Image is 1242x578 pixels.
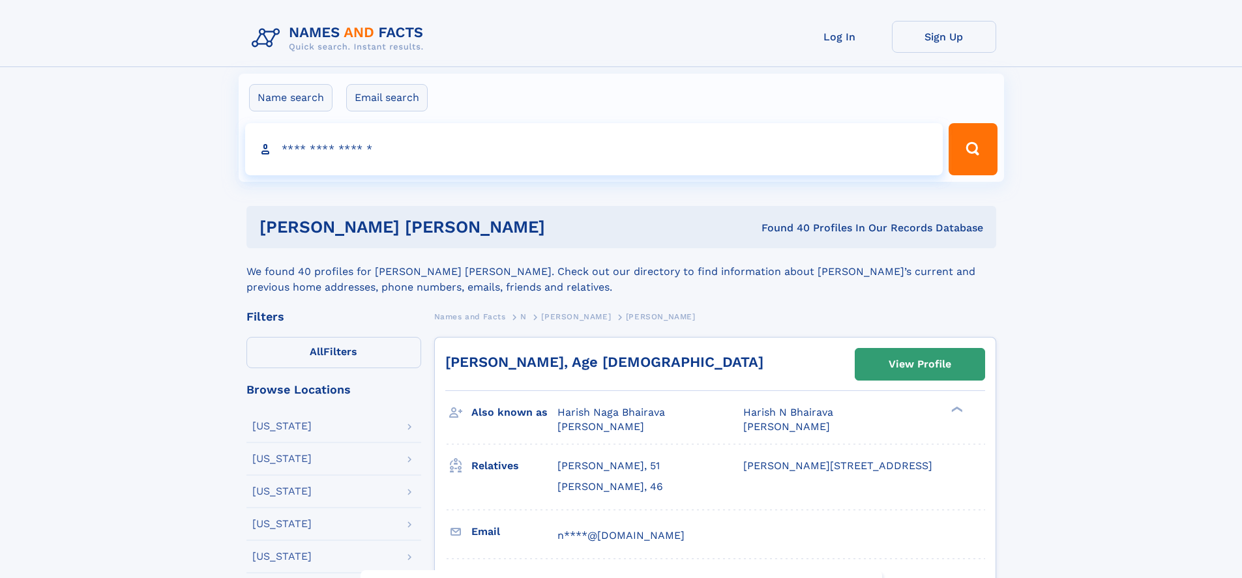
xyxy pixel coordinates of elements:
span: [PERSON_NAME] [626,312,696,321]
a: View Profile [855,349,984,380]
div: [US_STATE] [252,551,312,562]
span: N [520,312,527,321]
div: We found 40 profiles for [PERSON_NAME] [PERSON_NAME]. Check out our directory to find information... [246,248,996,295]
a: Sign Up [892,21,996,53]
div: [US_STATE] [252,454,312,464]
a: [PERSON_NAME], Age [DEMOGRAPHIC_DATA] [445,354,763,370]
h3: Relatives [471,455,557,477]
img: Logo Names and Facts [246,21,434,56]
a: Log In [788,21,892,53]
div: [US_STATE] [252,486,312,497]
a: [PERSON_NAME][STREET_ADDRESS] [743,459,932,473]
span: [PERSON_NAME] [541,312,611,321]
label: Name search [249,84,333,111]
div: Browse Locations [246,384,421,396]
input: search input [245,123,943,175]
span: [PERSON_NAME] [743,420,830,433]
h3: Email [471,521,557,543]
a: Names and Facts [434,308,506,325]
div: Found 40 Profiles In Our Records Database [653,221,983,235]
h1: [PERSON_NAME] [PERSON_NAME] [259,219,653,235]
div: [US_STATE] [252,519,312,529]
h3: Also known as [471,401,557,424]
div: View Profile [889,349,951,379]
div: Filters [246,311,421,323]
span: All [310,345,323,358]
div: [US_STATE] [252,421,312,431]
a: [PERSON_NAME], 51 [557,459,660,473]
div: ❯ [948,405,964,414]
span: Harish Naga Bhairava [557,406,665,418]
label: Email search [346,84,428,111]
label: Filters [246,337,421,368]
a: N [520,308,527,325]
a: [PERSON_NAME], 46 [557,480,663,494]
button: Search Button [949,123,997,175]
span: Harish N Bhairava [743,406,833,418]
a: [PERSON_NAME] [541,308,611,325]
span: [PERSON_NAME] [557,420,644,433]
